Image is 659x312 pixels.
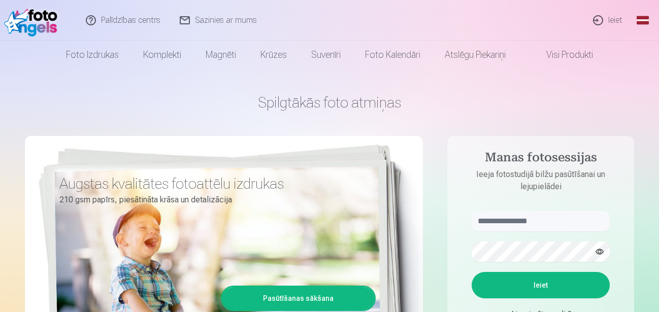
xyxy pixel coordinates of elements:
[4,4,62,37] img: /fa1
[54,41,131,69] a: Foto izdrukas
[462,168,620,193] p: Ieeja fotostudijā bilžu pasūtīšanai un lejupielādei
[131,41,193,69] a: Komplekti
[59,175,368,193] h3: Augstas kvalitātes fotoattēlu izdrukas
[59,193,368,207] p: 210 gsm papīrs, piesātināta krāsa un detalizācija
[353,41,433,69] a: Foto kalendāri
[193,41,248,69] a: Magnēti
[25,93,634,112] h1: Spilgtākās foto atmiņas
[299,41,353,69] a: Suvenīri
[222,287,374,309] a: Pasūtīšanas sākšana
[433,41,518,69] a: Atslēgu piekariņi
[248,41,299,69] a: Krūzes
[472,272,610,298] button: Ieiet
[518,41,605,69] a: Visi produkti
[462,150,620,168] h4: Manas fotosessijas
